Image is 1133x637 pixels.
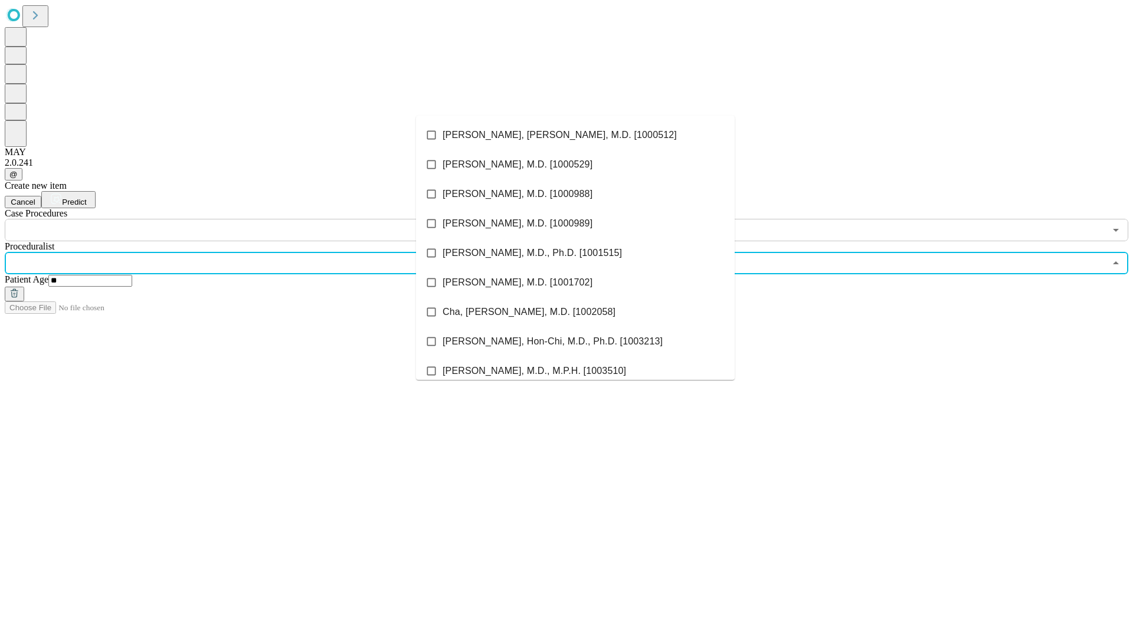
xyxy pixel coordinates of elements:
[443,334,663,349] span: [PERSON_NAME], Hon-Chi, M.D., Ph.D. [1003213]
[11,198,35,206] span: Cancel
[5,147,1128,157] div: MAY
[41,191,96,208] button: Predict
[5,241,54,251] span: Proceduralist
[443,157,592,172] span: [PERSON_NAME], M.D. [1000529]
[62,198,86,206] span: Predict
[443,128,677,142] span: [PERSON_NAME], [PERSON_NAME], M.D. [1000512]
[5,168,22,180] button: @
[5,196,41,208] button: Cancel
[9,170,18,179] span: @
[5,180,67,191] span: Create new item
[443,305,615,319] span: Cha, [PERSON_NAME], M.D. [1002058]
[443,364,626,378] span: [PERSON_NAME], M.D., M.P.H. [1003510]
[5,208,67,218] span: Scheduled Procedure
[1108,222,1124,238] button: Open
[5,274,48,284] span: Patient Age
[1108,255,1124,271] button: Close
[443,216,592,231] span: [PERSON_NAME], M.D. [1000989]
[443,187,592,201] span: [PERSON_NAME], M.D. [1000988]
[5,157,1128,168] div: 2.0.241
[443,246,622,260] span: [PERSON_NAME], M.D., Ph.D. [1001515]
[443,275,592,290] span: [PERSON_NAME], M.D. [1001702]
